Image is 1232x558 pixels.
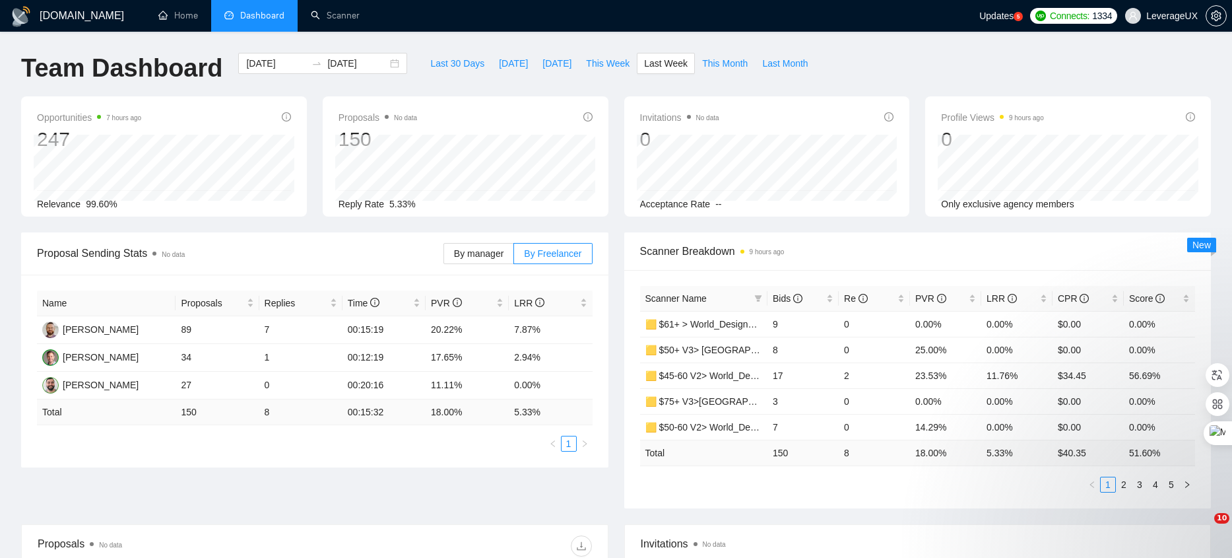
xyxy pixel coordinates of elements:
a: AK[PERSON_NAME] [42,324,139,334]
a: 🟨 $45-60 V2> World_Design+Dev_Antony-Front-End_General [645,370,905,381]
span: By Freelancer [524,248,581,259]
td: 9 [767,311,839,337]
span: Connects: [1050,9,1089,23]
td: 2.94% [509,344,592,372]
span: 5.33% [389,199,416,209]
a: RL[PERSON_NAME] [42,379,139,390]
span: LRR [987,293,1017,304]
td: 25.00% [910,337,981,363]
time: 9 hours ago [1009,114,1044,122]
span: filter [754,295,762,302]
li: Previous Page [545,436,561,452]
button: Last 30 Days [423,53,492,74]
td: 0.00% [1124,337,1195,363]
td: 00:12:19 [342,344,426,372]
button: setting [1206,5,1227,26]
span: info-circle [1155,294,1165,303]
time: 7 hours ago [106,114,141,122]
button: download [571,536,592,557]
th: Name [37,291,176,316]
span: Acceptance Rate [640,199,711,209]
span: info-circle [793,294,802,303]
span: New [1192,240,1211,250]
td: $0.00 [1053,388,1124,414]
span: user [1128,11,1138,20]
span: Score [1129,293,1165,304]
span: [DATE] [499,56,528,71]
td: $34.45 [1053,363,1124,388]
td: 0 [839,337,910,363]
img: AK [42,322,59,338]
td: 0.00% [910,311,981,337]
span: info-circle [1008,294,1017,303]
span: Opportunities [37,110,141,125]
a: 5 [1014,12,1023,21]
td: 34 [176,344,259,372]
td: 7.87% [509,316,592,344]
span: No data [394,114,417,122]
span: info-circle [1186,112,1195,122]
td: 0 [259,372,342,400]
time: 9 hours ago [750,248,785,256]
span: info-circle [937,294,946,303]
span: PVR [915,293,946,304]
a: searchScanner [311,10,360,21]
td: 23.53% [910,363,981,388]
span: swap-right [311,58,322,69]
a: 🟨 $61+ > World_Design+Dev_Antony-Full-Stack_General [645,319,886,330]
a: 🟨 $50-60 V2> World_Design Only_Roman-Web Design_General [645,422,915,433]
span: filter [752,289,765,308]
span: This Week [586,56,630,71]
td: $0.00 [1053,414,1124,440]
span: info-circle [884,112,893,122]
td: 00:15:32 [342,400,426,425]
td: 8 [839,440,910,466]
button: [DATE] [535,53,579,74]
span: Last Week [644,56,688,71]
span: LRR [514,298,544,308]
a: 🟨 $50+ V3> [GEOGRAPHIC_DATA]+[GEOGRAPHIC_DATA] Only_Tony-UX/UI_General [645,345,1012,355]
span: This Month [702,56,748,71]
td: 0.00% [509,372,592,400]
span: left [549,440,557,448]
span: Proposal Sending Stats [37,245,443,262]
div: Proposals [38,536,315,557]
span: Last 30 Days [430,56,484,71]
td: 18.00 % [910,440,981,466]
th: Proposals [176,291,259,316]
img: TV [42,349,59,366]
td: $0.00 [1053,337,1124,363]
span: to [311,58,322,69]
span: setting [1206,11,1226,21]
li: 1 [561,436,577,452]
td: 0.00% [1124,388,1195,414]
img: logo [11,6,32,27]
span: download [571,541,591,551]
span: info-circle [453,298,462,307]
span: Replies [265,296,327,310]
td: 0 [839,388,910,414]
td: 0.00% [910,388,981,414]
span: Invitations [641,536,1195,552]
span: No data [703,541,726,548]
span: No data [696,114,719,122]
span: By manager [454,248,503,259]
span: Profile Views [941,110,1044,125]
td: 5.33 % [509,400,592,425]
button: Last Week [637,53,695,74]
td: 0 [839,311,910,337]
span: Proposals [339,110,417,125]
button: right [577,436,593,452]
span: info-circle [859,294,868,303]
span: No data [162,251,185,258]
span: Dashboard [240,10,284,21]
td: 0.00% [981,388,1053,414]
span: info-circle [282,112,291,122]
td: 17.65% [426,344,509,372]
td: 0 [839,414,910,440]
input: End date [327,56,387,71]
a: 🟨 $75+ V3>[GEOGRAPHIC_DATA]+[GEOGRAPHIC_DATA] Only_Tony-UX/UI_General [645,396,1009,407]
span: Only exclusive agency members [941,199,1074,209]
span: right [581,440,589,448]
a: 1 [562,436,576,451]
